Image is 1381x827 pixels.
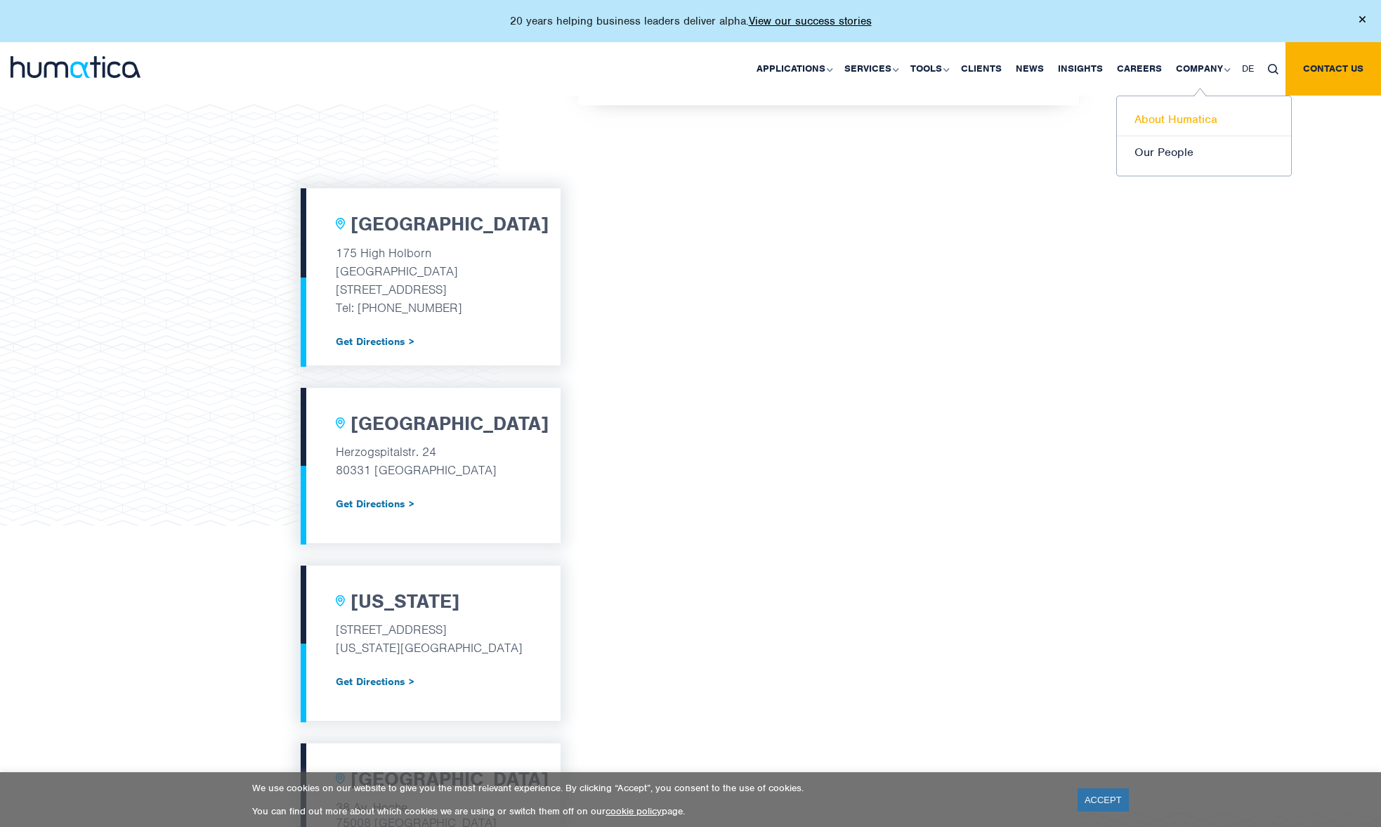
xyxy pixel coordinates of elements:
[336,280,525,299] p: [STREET_ADDRESS]
[1051,42,1110,96] a: Insights
[336,244,525,262] p: 175 High Holborn
[749,14,872,28] a: View our success stories
[336,620,525,639] p: [STREET_ADDRESS]
[11,56,140,78] img: logo
[1117,136,1291,169] a: Our People
[336,639,525,657] p: [US_STATE][GEOGRAPHIC_DATA]
[351,213,549,237] h2: [GEOGRAPHIC_DATA]
[1078,788,1129,812] a: ACCEPT
[336,461,525,479] p: 80331 [GEOGRAPHIC_DATA]
[1169,42,1235,96] a: Company
[606,805,662,817] a: cookie policy
[837,42,903,96] a: Services
[252,782,1060,794] p: We use cookies on our website to give you the most relevant experience. By clicking “Accept”, you...
[252,805,1060,817] p: You can find out more about which cookies we are using or switch them off on our page.
[351,590,459,614] h2: [US_STATE]
[510,14,872,28] p: 20 years helping business leaders deliver alpha.
[1268,64,1278,74] img: search_icon
[336,498,525,509] a: Get Directions >
[1117,103,1291,136] a: About Humatica
[336,676,525,687] a: Get Directions >
[1009,42,1051,96] a: News
[336,262,525,280] p: [GEOGRAPHIC_DATA]
[351,412,549,436] h2: [GEOGRAPHIC_DATA]
[1235,42,1261,96] a: DE
[1242,63,1254,74] span: DE
[336,336,525,347] a: Get Directions >
[903,42,954,96] a: Tools
[336,299,525,317] p: Tel: [PHONE_NUMBER]
[954,42,1009,96] a: Clients
[750,42,837,96] a: Applications
[351,768,549,792] h2: [GEOGRAPHIC_DATA]
[1285,42,1381,96] a: Contact us
[1110,42,1169,96] a: Careers
[336,443,525,461] p: Herzogspitalstr. 24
